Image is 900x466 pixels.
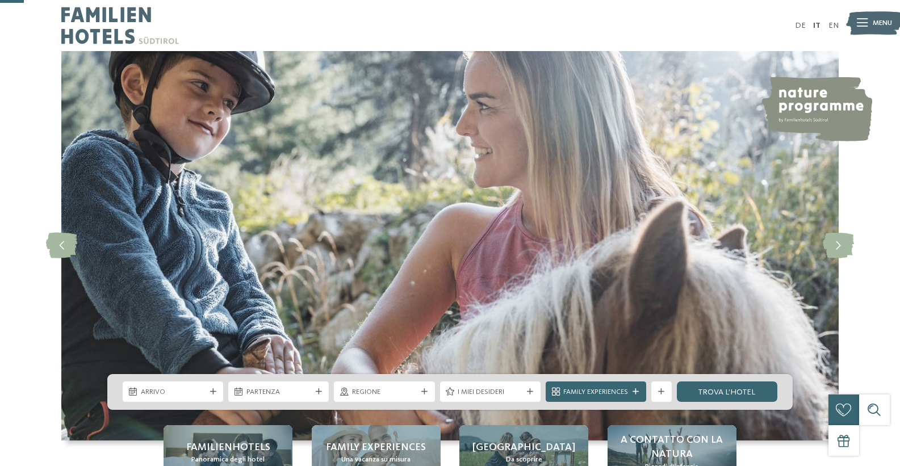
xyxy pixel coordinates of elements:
[828,22,839,30] a: EN
[458,387,522,397] span: I miei desideri
[618,433,726,461] span: A contatto con la natura
[186,440,270,455] span: Familienhotels
[246,387,311,397] span: Partenza
[191,455,265,465] span: Panoramica degli hotel
[341,455,411,465] span: Una vacanza su misura
[326,440,426,455] span: Family experiences
[352,387,417,397] span: Regione
[677,381,777,402] a: trova l’hotel
[563,387,628,397] span: Family Experiences
[813,22,821,30] a: IT
[472,440,575,455] span: [GEOGRAPHIC_DATA]
[760,77,872,141] img: nature programme by Familienhotels Südtirol
[141,387,206,397] span: Arrivo
[873,18,892,28] span: Menu
[506,455,542,465] span: Da scoprire
[795,22,806,30] a: DE
[61,51,839,440] img: Family hotel Alto Adige: the happy family places!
